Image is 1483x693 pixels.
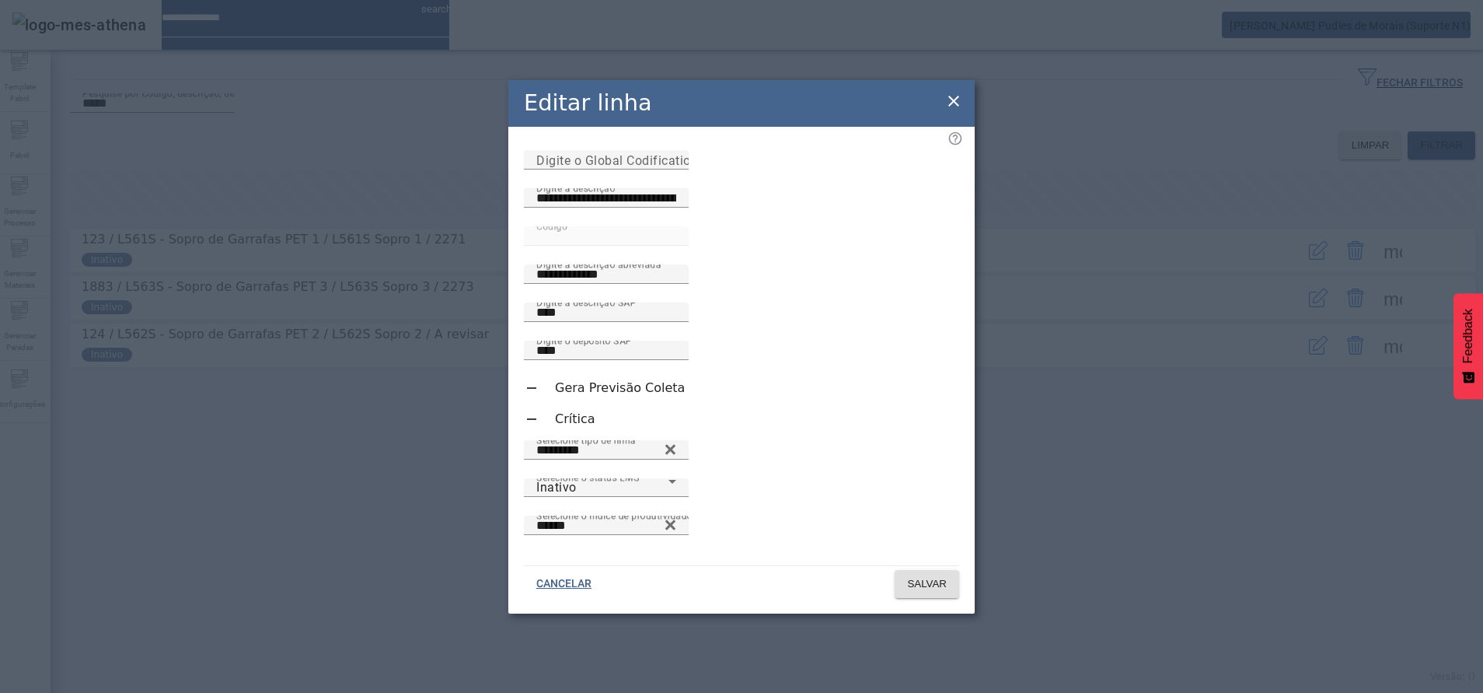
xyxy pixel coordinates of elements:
[907,576,947,592] span: SALVAR
[524,570,604,598] button: CANCELAR
[536,220,567,231] mat-label: Código
[536,441,676,460] input: Number
[895,570,959,598] button: SALVAR
[536,509,692,520] mat-label: Selecione o índice de produtividade
[536,258,661,269] mat-label: Digite a descrição abreviada
[552,379,685,397] label: Gera Previsão Coleta
[524,86,652,120] h2: Editar linha
[536,152,698,167] mat-label: Digite o Global Codification
[536,480,577,495] span: Inativo
[552,410,595,429] label: Crítica
[536,182,615,193] mat-label: Digite a descrição
[536,516,676,535] input: Number
[1461,309,1475,363] span: Feedback
[1453,293,1483,399] button: Feedback - Mostrar pesquisa
[536,434,636,445] mat-label: Selecione tipo de linha
[536,334,632,345] mat-label: Digite o depósito SAP
[536,576,591,592] span: CANCELAR
[536,296,636,307] mat-label: Digite a descrição SAP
